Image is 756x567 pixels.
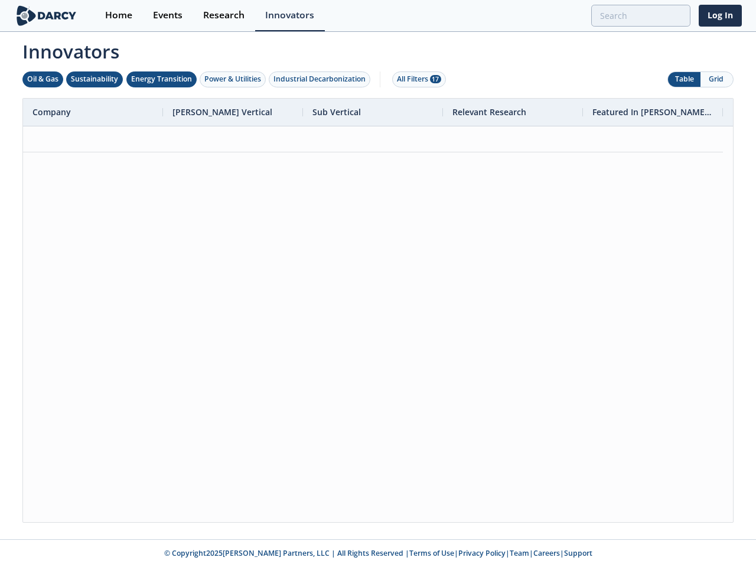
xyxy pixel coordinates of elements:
[71,74,118,84] div: Sustainability
[668,72,700,87] button: Table
[131,74,192,84] div: Energy Transition
[452,106,526,118] span: Relevant Research
[510,548,529,558] a: Team
[592,106,713,118] span: Featured In [PERSON_NAME] Live
[172,106,272,118] span: [PERSON_NAME] Vertical
[700,72,733,87] button: Grid
[312,106,361,118] span: Sub Vertical
[265,11,314,20] div: Innovators
[126,71,197,87] button: Energy Transition
[397,74,441,84] div: All Filters
[533,548,560,558] a: Careers
[14,33,742,65] span: Innovators
[153,11,183,20] div: Events
[203,11,245,20] div: Research
[22,71,63,87] button: Oil & Gas
[66,71,123,87] button: Sustainability
[204,74,261,84] div: Power & Utilities
[591,5,690,27] input: Advanced Search
[699,5,742,27] a: Log In
[17,548,739,559] p: © Copyright 2025 [PERSON_NAME] Partners, LLC | All Rights Reserved | | | | |
[409,548,454,558] a: Terms of Use
[105,11,132,20] div: Home
[564,548,592,558] a: Support
[32,106,71,118] span: Company
[430,75,441,83] span: 17
[273,74,366,84] div: Industrial Decarbonization
[392,71,446,87] button: All Filters 17
[27,74,58,84] div: Oil & Gas
[458,548,506,558] a: Privacy Policy
[269,71,370,87] button: Industrial Decarbonization
[200,71,266,87] button: Power & Utilities
[14,5,79,26] img: logo-wide.svg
